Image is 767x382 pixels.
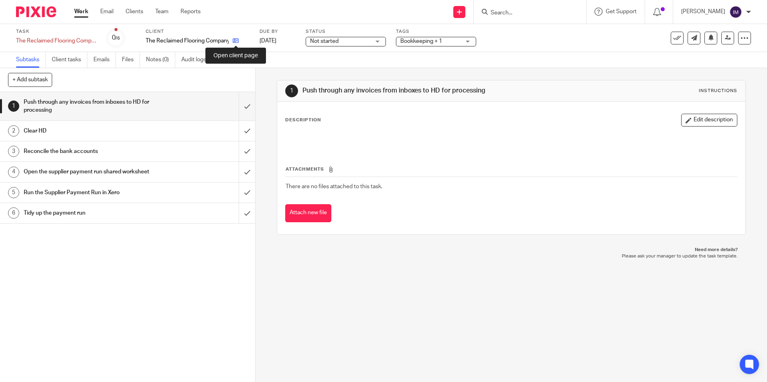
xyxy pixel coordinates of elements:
[112,33,120,42] div: 0
[8,207,19,219] div: 6
[8,101,19,112] div: 1
[126,8,143,16] a: Clients
[100,8,114,16] a: Email
[146,52,175,68] a: Notes (0)
[302,86,528,95] h1: Push through any invoices from inboxes to HD for processing
[681,114,737,127] button: Edit description
[285,84,298,97] div: 1
[24,125,162,137] h1: Clear HD
[8,146,19,157] div: 3
[729,6,742,18] img: svg%3E
[16,37,96,45] div: The Reclaimed Flooring Company - weekly supplier payment run
[52,52,87,68] a: Client tasks
[681,8,725,16] p: [PERSON_NAME]
[286,167,324,171] span: Attachments
[16,52,46,68] a: Subtasks
[606,9,637,14] span: Get Support
[181,52,212,68] a: Audit logs
[146,37,229,45] p: The Reclaimed Flooring Company Ltd
[310,38,339,44] span: Not started
[24,207,162,219] h1: Tidy up the payment run
[396,28,476,35] label: Tags
[24,166,162,178] h1: Open the supplier payment run shared worksheet
[400,38,442,44] span: Bookkeeping + 1
[146,28,250,35] label: Client
[24,187,162,199] h1: Run the Supplier Payment Run in Xero
[16,28,96,35] label: Task
[285,253,737,259] p: Please ask your manager to update the task template.
[260,38,276,44] span: [DATE]
[116,36,120,40] small: /6
[155,8,168,16] a: Team
[260,28,296,35] label: Due by
[306,28,386,35] label: Status
[8,167,19,178] div: 4
[74,8,88,16] a: Work
[8,187,19,198] div: 5
[8,73,52,86] button: + Add subtask
[24,145,162,157] h1: Reconcile the bank accounts
[122,52,140,68] a: Files
[181,8,201,16] a: Reports
[285,117,321,123] p: Description
[490,10,562,17] input: Search
[286,184,382,189] span: There are no files attached to this task.
[16,6,56,17] img: Pixie
[8,125,19,137] div: 2
[699,88,737,94] div: Instructions
[93,52,116,68] a: Emails
[285,204,331,222] button: Attach new file
[285,247,737,253] p: Need more details?
[24,96,162,117] h1: Push through any invoices from inboxes to HD for processing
